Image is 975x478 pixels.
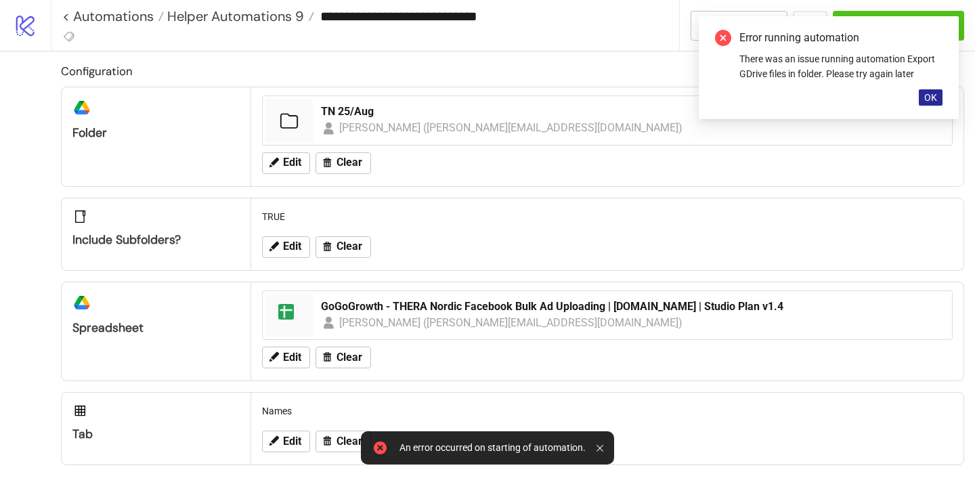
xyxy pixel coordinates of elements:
[61,62,964,80] h2: Configuration
[316,152,371,174] button: Clear
[337,240,362,253] span: Clear
[257,204,958,230] div: TRUE
[72,320,240,336] div: Spreadsheet
[283,435,301,448] span: Edit
[337,351,362,364] span: Clear
[833,11,964,41] button: Run Automation
[339,119,683,136] div: [PERSON_NAME] ([PERSON_NAME][EMAIL_ADDRESS][DOMAIN_NAME])
[924,92,937,103] span: OK
[262,347,310,368] button: Edit
[316,347,371,368] button: Clear
[262,431,310,452] button: Edit
[337,435,362,448] span: Clear
[739,51,942,81] div: There was an issue running automation Export GDrive files in folder. Please try again later
[321,104,944,119] div: TN 25/Aug
[715,30,731,46] span: close-circle
[739,30,942,46] div: Error running automation
[919,89,942,106] button: OK
[793,11,827,41] button: ...
[262,236,310,258] button: Edit
[283,240,301,253] span: Edit
[72,125,240,141] div: Folder
[262,152,310,174] button: Edit
[62,9,164,23] a: < Automations
[321,299,944,314] div: GoGoGrowth - THERA Nordic Facebook Bulk Ad Uploading | [DOMAIN_NAME] | Studio Plan v1.4
[283,156,301,169] span: Edit
[72,427,240,442] div: Tab
[164,9,314,23] a: Helper Automations 9
[257,398,958,424] div: Names
[316,431,371,452] button: Clear
[399,442,586,454] div: An error occurred on starting of automation.
[164,7,304,25] span: Helper Automations 9
[316,236,371,258] button: Clear
[339,314,683,331] div: [PERSON_NAME] ([PERSON_NAME][EMAIL_ADDRESS][DOMAIN_NAME])
[72,232,240,248] div: Include subfolders?
[283,351,301,364] span: Edit
[337,156,362,169] span: Clear
[691,11,788,41] button: To Builder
